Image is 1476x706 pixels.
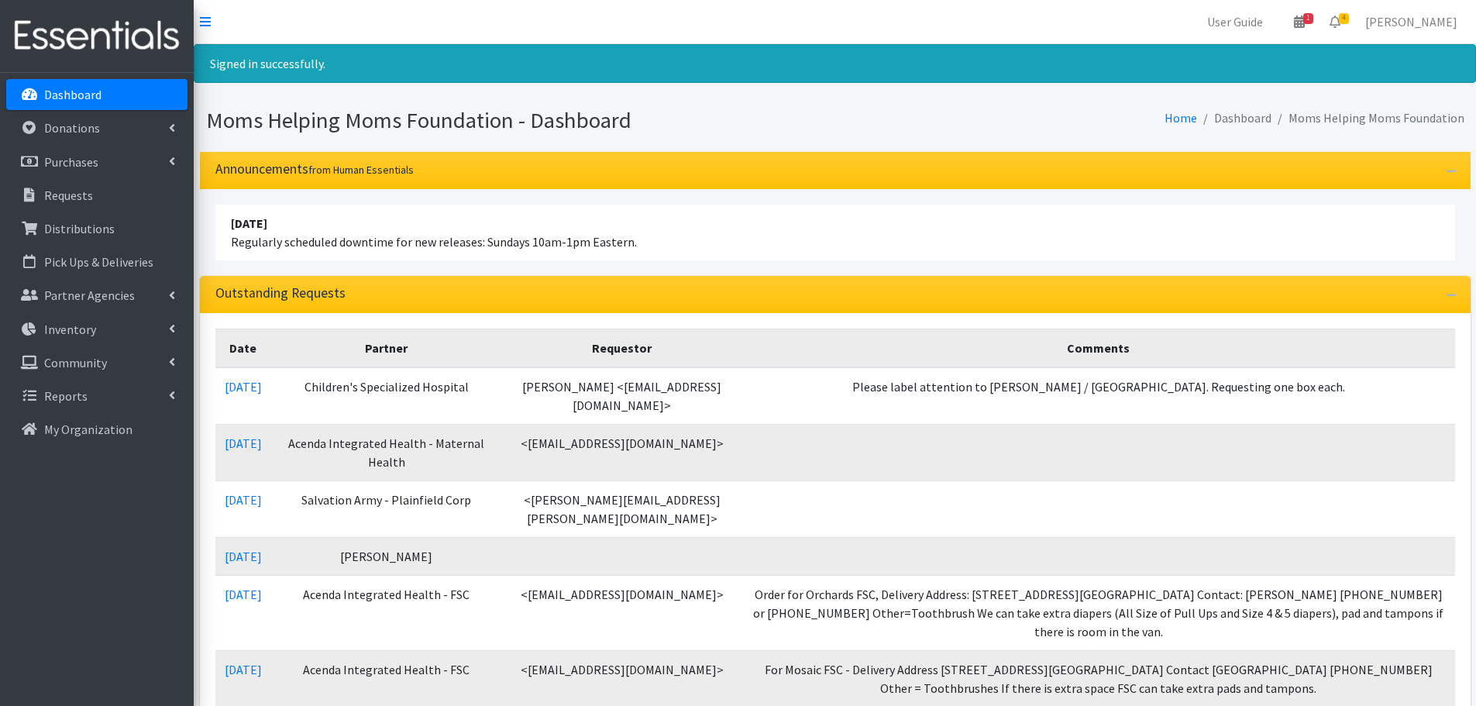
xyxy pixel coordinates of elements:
[742,329,1455,367] th: Comments
[271,480,502,537] td: Salvation Army - Plainfield Corp
[44,120,100,136] p: Donations
[215,205,1455,260] li: Regularly scheduled downtime for new releases: Sundays 10am-1pm Eastern.
[6,10,188,62] img: HumanEssentials
[6,146,188,177] a: Purchases
[1339,13,1349,24] span: 4
[215,285,346,301] h3: Outstanding Requests
[271,537,502,575] td: [PERSON_NAME]
[44,422,132,437] p: My Organization
[6,347,188,378] a: Community
[1195,6,1275,37] a: User Guide
[6,246,188,277] a: Pick Ups & Deliveries
[502,575,742,650] td: <[EMAIL_ADDRESS][DOMAIN_NAME]>
[1303,13,1313,24] span: 1
[44,355,107,370] p: Community
[231,215,267,231] strong: [DATE]
[44,154,98,170] p: Purchases
[44,288,135,303] p: Partner Agencies
[502,367,742,425] td: [PERSON_NAME] <[EMAIL_ADDRESS][DOMAIN_NAME]>
[215,329,271,367] th: Date
[308,163,414,177] small: from Human Essentials
[502,480,742,537] td: <[PERSON_NAME][EMAIL_ADDRESS][PERSON_NAME][DOMAIN_NAME]>
[225,662,262,677] a: [DATE]
[6,414,188,445] a: My Organization
[225,436,262,451] a: [DATE]
[6,314,188,345] a: Inventory
[225,587,262,602] a: [DATE]
[1165,110,1197,126] a: Home
[44,388,88,404] p: Reports
[271,329,502,367] th: Partner
[206,107,830,134] h1: Moms Helping Moms Foundation - Dashboard
[44,254,153,270] p: Pick Ups & Deliveries
[271,424,502,480] td: Acenda Integrated Health - Maternal Health
[225,379,262,394] a: [DATE]
[271,367,502,425] td: Children's Specialized Hospital
[742,575,1455,650] td: Order for Orchards FSC, Delivery Address: [STREET_ADDRESS][GEOGRAPHIC_DATA] Contact: [PERSON_NAME...
[1271,107,1464,129] li: Moms Helping Moms Foundation
[6,213,188,244] a: Distributions
[271,575,502,650] td: Acenda Integrated Health - FSC
[1317,6,1353,37] a: 4
[44,221,115,236] p: Distributions
[6,112,188,143] a: Donations
[194,44,1476,83] div: Signed in successfully.
[6,79,188,110] a: Dashboard
[44,322,96,337] p: Inventory
[225,549,262,564] a: [DATE]
[502,424,742,480] td: <[EMAIL_ADDRESS][DOMAIN_NAME]>
[44,87,101,102] p: Dashboard
[6,180,188,211] a: Requests
[742,367,1455,425] td: Please label attention to [PERSON_NAME] / [GEOGRAPHIC_DATA]. Requesting one box each.
[44,188,93,203] p: Requests
[1282,6,1317,37] a: 1
[502,329,742,367] th: Requestor
[6,280,188,311] a: Partner Agencies
[225,492,262,508] a: [DATE]
[215,161,414,177] h3: Announcements
[1197,107,1271,129] li: Dashboard
[1353,6,1470,37] a: [PERSON_NAME]
[6,381,188,412] a: Reports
